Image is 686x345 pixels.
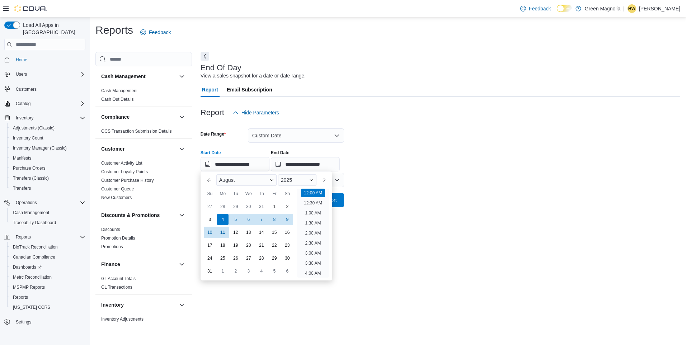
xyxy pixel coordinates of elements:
[230,252,241,264] div: day-26
[10,303,85,312] span: Washington CCRS
[10,283,85,292] span: MSPMP Reports
[628,4,635,13] span: HW
[217,188,229,199] div: Mo
[13,56,30,64] a: Home
[230,240,241,251] div: day-19
[282,252,293,264] div: day-30
[302,239,324,247] li: 2:30 AM
[178,72,186,81] button: Cash Management
[10,174,52,183] a: Transfers (Classic)
[10,303,53,312] a: [US_STATE] CCRS
[7,272,88,282] button: Metrc Reconciliation
[101,178,154,183] span: Customer Purchase History
[101,129,172,134] a: OCS Transaction Submission Details
[16,115,33,121] span: Inventory
[269,265,280,277] div: day-5
[269,188,280,199] div: Fr
[101,88,137,93] a: Cash Management
[101,261,120,268] h3: Finance
[101,169,148,175] span: Customer Loyalty Points
[13,125,55,131] span: Adjustments (Classic)
[201,52,209,61] button: Next
[101,169,148,174] a: Customer Loyalty Points
[278,174,316,186] div: Button. Open the year selector. 2025 is currently selected.
[13,233,85,241] span: Reports
[7,208,88,218] button: Cash Management
[13,274,52,280] span: Metrc Reconciliation
[217,201,229,212] div: day-28
[256,214,267,225] div: day-7
[101,160,142,166] span: Customer Activity List
[10,154,34,162] a: Manifests
[269,227,280,238] div: day-15
[243,227,254,238] div: day-13
[203,200,294,278] div: August, 2025
[13,85,39,94] a: Customers
[269,214,280,225] div: day-8
[217,265,229,277] div: day-1
[13,84,85,93] span: Customers
[256,252,267,264] div: day-28
[301,189,325,197] li: 12:00 AM
[10,243,85,251] span: BioTrack Reconciliation
[101,212,176,219] button: Discounts & Promotions
[10,164,85,172] span: Purchase Orders
[95,23,133,37] h1: Reports
[13,198,40,207] button: Operations
[101,325,160,331] span: Inventory by Product Historical
[101,195,132,200] span: New Customers
[95,225,192,254] div: Discounts & Promotions
[178,211,186,219] button: Discounts & Promotions
[204,240,216,251] div: day-17
[101,301,124,308] h3: Inventory
[13,185,31,191] span: Transfers
[230,265,241,277] div: day-2
[7,218,88,228] button: Traceabilty Dashboard
[101,276,136,281] a: GL Account Totals
[10,184,34,193] a: Transfers
[101,227,120,232] span: Discounts
[10,273,85,282] span: Metrc Reconciliation
[301,199,325,207] li: 12:30 AM
[10,253,85,261] span: Canadian Compliance
[13,264,42,270] span: Dashboards
[10,174,85,183] span: Transfers (Classic)
[101,186,134,192] a: Customer Queue
[217,240,229,251] div: day-18
[281,177,292,183] span: 2025
[101,145,124,152] h3: Customer
[13,70,85,79] span: Users
[204,227,216,238] div: day-10
[1,113,88,123] button: Inventory
[1,84,88,94] button: Customers
[318,174,329,186] button: Next month
[248,128,344,143] button: Custom Date
[10,293,31,302] a: Reports
[7,292,88,302] button: Reports
[10,283,48,292] a: MSPMP Reports
[256,201,267,212] div: day-31
[217,227,229,238] div: day-11
[101,88,137,94] span: Cash Management
[282,227,293,238] div: day-16
[204,265,216,277] div: day-31
[7,302,88,312] button: [US_STATE] CCRS
[13,318,34,326] a: Settings
[201,108,224,117] h3: Report
[282,240,293,251] div: day-23
[243,214,254,225] div: day-6
[7,173,88,183] button: Transfers (Classic)
[149,29,171,36] span: Feedback
[178,113,186,121] button: Compliance
[10,154,85,162] span: Manifests
[639,4,680,13] p: [PERSON_NAME]
[217,252,229,264] div: day-25
[10,208,85,217] span: Cash Management
[282,188,293,199] div: Sa
[227,82,272,97] span: Email Subscription
[16,101,30,107] span: Catalog
[230,105,282,120] button: Hide Parameters
[101,317,144,322] a: Inventory Adjustments
[297,189,329,278] ul: Time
